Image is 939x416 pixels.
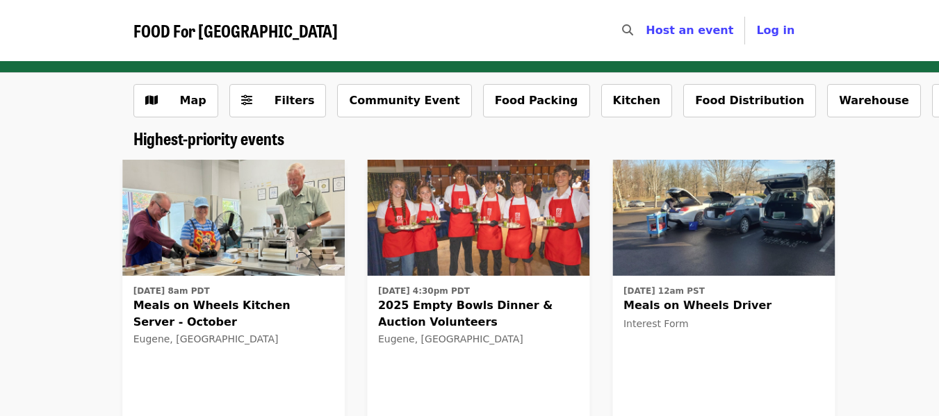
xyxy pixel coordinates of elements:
span: Highest-priority events [133,126,284,150]
span: Map [180,94,206,107]
button: Warehouse [827,84,921,117]
span: Log in [756,24,794,37]
input: Search [642,14,653,47]
span: FOOD For [GEOGRAPHIC_DATA] [133,18,338,42]
span: Filters [275,94,315,107]
img: 2025 Empty Bowls Dinner & Auction Volunteers organized by FOOD For Lane County [367,160,589,276]
a: FOOD For [GEOGRAPHIC_DATA] [133,21,338,41]
div: Eugene, [GEOGRAPHIC_DATA] [133,333,334,345]
time: [DATE] 12am PST [623,285,705,297]
time: [DATE] 4:30pm PDT [378,285,470,297]
button: Log in [745,17,806,44]
div: Highest-priority events [122,128,817,149]
button: Kitchen [601,84,673,117]
i: sliders-h icon [241,94,252,107]
button: Filters (0 selected) [229,84,327,117]
img: Meals on Wheels Kitchen Server - October organized by FOOD For Lane County [122,160,345,276]
span: Meals on Wheels Driver [623,297,824,314]
div: Eugene, [GEOGRAPHIC_DATA] [378,333,578,345]
span: 2025 Empty Bowls Dinner & Auction Volunteers [378,297,578,331]
i: search icon [622,24,633,37]
button: Community Event [337,84,471,117]
span: Meals on Wheels Kitchen Server - October [133,297,334,331]
i: map icon [145,94,158,107]
span: Interest Form [623,318,689,329]
button: Food Distribution [683,84,816,117]
a: Highest-priority events [133,128,284,149]
img: Meals on Wheels Driver organized by FOOD For Lane County [612,160,835,276]
a: Host an event [646,24,733,37]
button: Food Packing [483,84,590,117]
button: Show map view [133,84,218,117]
time: [DATE] 8am PDT [133,285,210,297]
